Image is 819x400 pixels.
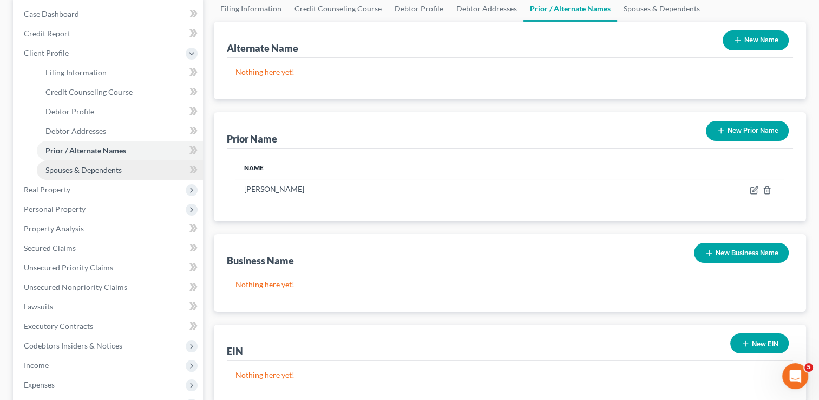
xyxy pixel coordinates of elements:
p: Nothing here yet! [235,370,784,380]
span: Secured Claims [24,243,76,253]
div: Alternate Name [227,42,298,55]
td: [PERSON_NAME] [235,179,587,199]
span: Personal Property [24,204,86,214]
a: Prior / Alternate Names [37,141,203,160]
span: Case Dashboard [24,9,79,18]
span: Debtor Addresses [45,126,106,136]
span: Client Profile [24,48,69,57]
a: Secured Claims [15,238,203,258]
a: Debtor Addresses [37,121,203,141]
span: Prior / Alternate Names [45,146,126,155]
div: Prior Name [227,132,277,145]
span: Unsecured Priority Claims [24,263,113,272]
a: Spouses & Dependents [37,160,203,180]
a: Property Analysis [15,219,203,238]
button: New Name [723,30,789,50]
span: 5 [804,363,813,372]
th: Name [235,157,587,179]
span: Unsecured Nonpriority Claims [24,282,127,292]
span: Debtor Profile [45,107,94,116]
span: Filing Information [45,68,107,77]
span: Spouses & Dependents [45,165,122,175]
a: Executory Contracts [15,317,203,336]
span: Income [24,360,49,370]
span: Credit Report [24,29,70,38]
button: New Business Name [694,243,789,263]
span: Real Property [24,185,70,194]
button: New EIN [730,333,789,353]
a: Filing Information [37,63,203,82]
span: Expenses [24,380,55,389]
span: Executory Contracts [24,321,93,331]
p: Nothing here yet! [235,279,784,290]
p: Nothing here yet! [235,67,784,78]
span: Property Analysis [24,224,84,233]
a: Case Dashboard [15,4,203,24]
div: Business Name [227,254,294,267]
a: Debtor Profile [37,102,203,121]
iframe: Intercom live chat [782,363,808,389]
span: Codebtors Insiders & Notices [24,341,122,350]
a: Unsecured Nonpriority Claims [15,278,203,297]
a: Unsecured Priority Claims [15,258,203,278]
span: Credit Counseling Course [45,87,133,96]
button: New Prior Name [706,121,789,141]
a: Credit Report [15,24,203,43]
a: Credit Counseling Course [37,82,203,102]
span: Lawsuits [24,302,53,311]
div: EIN [227,345,243,358]
a: Lawsuits [15,297,203,317]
